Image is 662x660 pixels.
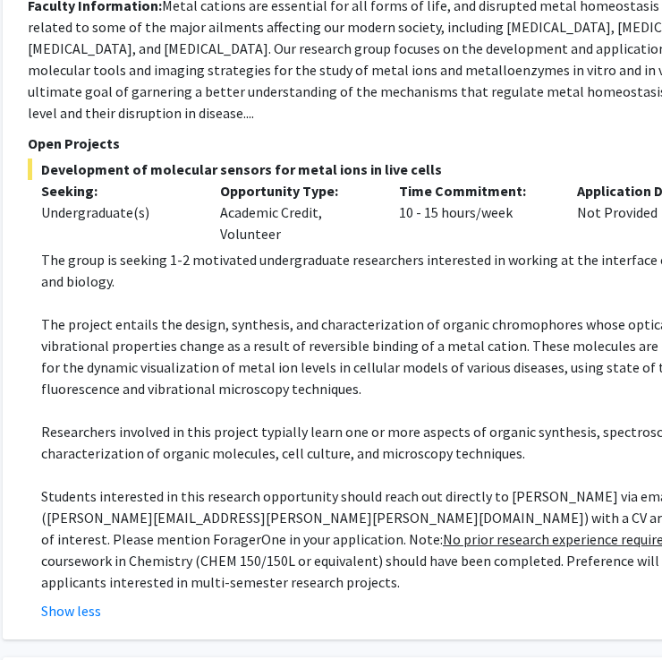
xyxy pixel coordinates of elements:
[399,180,551,201] p: Time Commitment:
[386,180,564,244] div: 10 - 15 hours/week
[41,201,193,223] div: Undergraduate(s)
[41,180,193,201] p: Seeking:
[220,180,372,201] p: Opportunity Type:
[207,180,386,244] div: Academic Credit, Volunteer
[13,579,76,647] iframe: Chat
